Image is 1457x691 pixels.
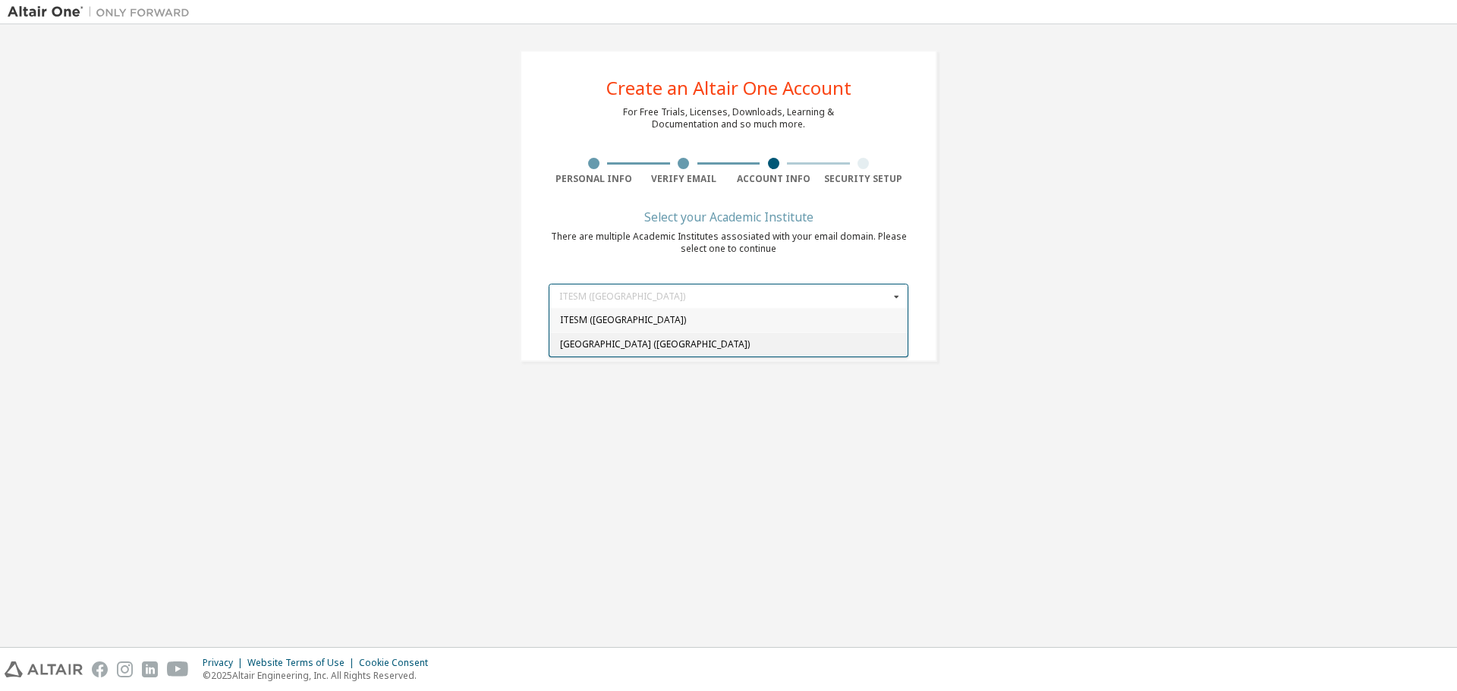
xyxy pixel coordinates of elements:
div: Select your Academic Institute [644,212,813,221]
div: Privacy [203,657,247,669]
div: There are multiple Academic Institutes assosiated with your email domain. Please select one to co... [549,231,908,255]
div: Account Info [728,173,819,185]
div: Security Setup [819,173,909,185]
div: Verify Email [639,173,729,185]
span: ITESM ([GEOGRAPHIC_DATA]) [560,316,898,325]
p: © 2025 Altair Engineering, Inc. All Rights Reserved. [203,669,437,682]
img: linkedin.svg [142,661,158,677]
div: Cookie Consent [359,657,437,669]
img: youtube.svg [167,661,189,677]
div: For Free Trials, Licenses, Downloads, Learning & Documentation and so much more. [623,106,834,130]
img: instagram.svg [117,661,133,677]
span: [GEOGRAPHIC_DATA] ([GEOGRAPHIC_DATA]) [560,340,898,349]
img: Altair One [8,5,197,20]
div: Website Terms of Use [247,657,359,669]
div: Create an Altair One Account [606,79,851,97]
img: facebook.svg [92,661,108,677]
div: Personal Info [549,173,639,185]
img: altair_logo.svg [5,661,83,677]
